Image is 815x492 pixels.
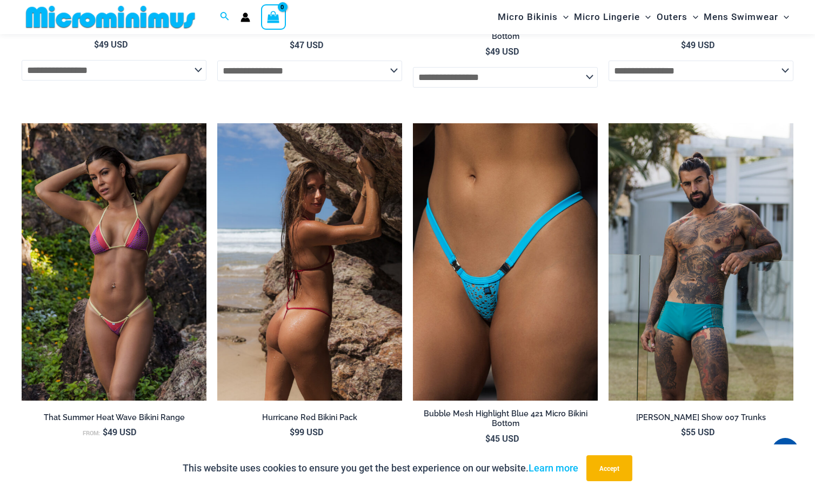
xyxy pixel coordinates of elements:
[571,3,653,31] a: Micro LingerieMenu ToggleMenu Toggle
[657,3,687,31] span: Outers
[290,426,323,437] bdi: 99 USD
[22,413,206,427] a: That Summer Heat Wave Bikini Range
[103,426,136,437] bdi: 49 USD
[485,433,519,444] bdi: 45 USD
[640,3,651,31] span: Menu Toggle
[654,3,701,31] a: OutersMenu ToggleMenu Toggle
[413,409,598,433] a: Bubble Mesh Highlight Blue 421 Micro Bikini Bottom
[83,429,100,437] span: From:
[704,3,778,31] span: Mens Swimwear
[778,3,789,31] span: Menu Toggle
[493,2,793,32] nav: Site Navigation
[485,433,490,444] span: $
[241,12,250,22] a: Account icon link
[413,409,598,429] h2: Bubble Mesh Highlight Blue 421 Micro Bikini Bottom
[183,460,578,476] p: This website uses cookies to ensure you get the best experience on our website.
[687,3,698,31] span: Menu Toggle
[290,39,295,50] span: $
[217,123,402,401] img: Hurricane Red 3277 Tri Top 4277 Thong Bottom 06
[94,38,99,50] span: $
[681,39,686,50] span: $
[94,38,128,50] bdi: 49 USD
[558,3,569,31] span: Menu Toggle
[609,413,793,423] h2: [PERSON_NAME] Show 007 Trunks
[217,123,402,401] a: Hurricane Red 3277 Tri Top 4277 Thong Bottom 05Hurricane Red 3277 Tri Top 4277 Thong Bottom 06Hur...
[574,3,640,31] span: Micro Lingerie
[413,123,598,401] a: Bubble Mesh Highlight Blue 421 Micro 01Bubble Mesh Highlight Blue 421 Micro 02Bubble Mesh Highlig...
[413,123,598,401] img: Bubble Mesh Highlight Blue 421 Micro 01
[22,413,206,423] h2: That Summer Heat Wave Bikini Range
[609,123,793,401] a: Byron Jade Show 007 Trunks 08Byron Jade Show 007 Trunks 09Byron Jade Show 007 Trunks 09
[22,123,206,401] img: That Summer Heat Wave 3063 Tri Top 4303 Micro Bottom 01
[609,123,793,401] img: Byron Jade Show 007 Trunks 08
[609,413,793,427] a: [PERSON_NAME] Show 007 Trunks
[290,426,295,437] span: $
[529,462,578,474] a: Learn more
[701,3,792,31] a: Mens SwimwearMenu ToggleMenu Toggle
[217,413,402,427] a: Hurricane Red Bikini Pack
[217,413,402,423] h2: Hurricane Red Bikini Pack
[22,5,199,29] img: MM SHOP LOGO FLAT
[22,123,206,401] a: That Summer Heat Wave 3063 Tri Top 4303 Micro Bottom 01That Summer Heat Wave 3063 Tri Top 4303 Mi...
[498,3,558,31] span: Micro Bikinis
[681,426,686,437] span: $
[485,45,519,57] bdi: 49 USD
[485,45,490,57] span: $
[681,39,714,50] bdi: 49 USD
[290,39,323,50] bdi: 47 USD
[103,426,108,437] span: $
[220,10,230,24] a: Search icon link
[495,3,571,31] a: Micro BikinisMenu ToggleMenu Toggle
[586,455,632,481] button: Accept
[261,4,286,29] a: View Shopping Cart, empty
[681,426,714,437] bdi: 55 USD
